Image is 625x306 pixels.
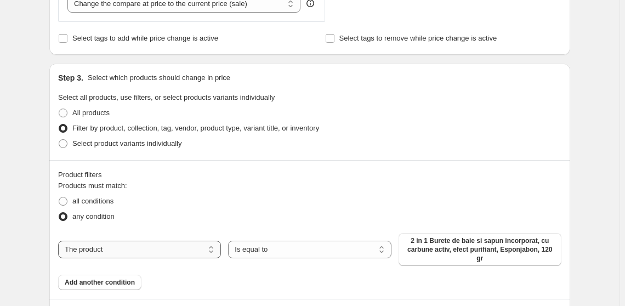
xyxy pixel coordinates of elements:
[72,197,113,205] span: all conditions
[72,109,110,117] span: All products
[72,139,181,148] span: Select product variants individually
[88,72,230,83] p: Select which products should change in price
[399,233,561,266] button: 2 in 1 Burete de baie si sapun incorporat, cu carbune activ, efect purifiant, Esponjabon, 120 gr
[58,182,127,190] span: Products must match:
[58,169,561,180] div: Product filters
[72,34,218,42] span: Select tags to add while price change is active
[72,124,319,132] span: Filter by product, collection, tag, vendor, product type, variant title, or inventory
[58,93,275,101] span: Select all products, use filters, or select products variants individually
[65,278,135,287] span: Add another condition
[339,34,497,42] span: Select tags to remove while price change is active
[58,72,83,83] h2: Step 3.
[58,275,141,290] button: Add another condition
[72,212,115,220] span: any condition
[405,236,555,263] span: 2 in 1 Burete de baie si sapun incorporat, cu carbune activ, efect purifiant, Esponjabon, 120 gr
